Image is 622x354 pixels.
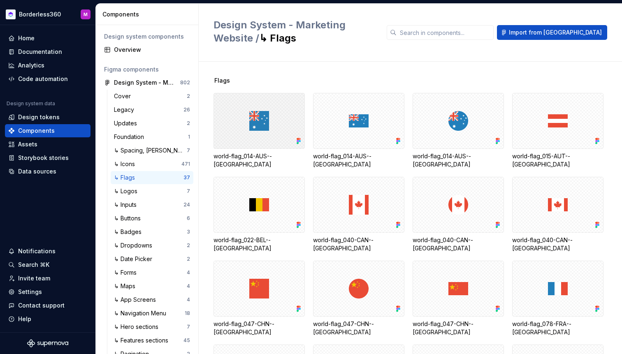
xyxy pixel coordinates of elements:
[6,9,16,19] img: c6184690-d68d-44f3-bd3d-6b95d693eb49.png
[214,19,377,45] h2: ↳ Flags
[114,92,134,100] div: Cover
[114,174,138,182] div: ↳ Flags
[397,25,494,40] input: Search in components...
[102,10,195,19] div: Components
[111,157,193,171] a: ↳ Icons471
[114,133,147,141] div: Foundation
[111,198,193,211] a: ↳ Inputs24
[183,174,190,181] div: 37
[18,301,65,310] div: Contact support
[114,106,137,114] div: Legacy
[5,165,91,178] a: Data sources
[18,154,69,162] div: Storybook stories
[5,124,91,137] a: Components
[5,272,91,285] a: Invite team
[111,212,193,225] a: ↳ Buttons6
[111,225,193,238] a: ↳ Badges3
[18,61,44,69] div: Analytics
[214,177,305,252] div: world-flag_022-BEL--[GEOGRAPHIC_DATA]
[5,45,91,58] a: Documentation
[18,34,35,42] div: Home
[18,247,56,255] div: Notifications
[111,185,193,198] a: ↳ Logos7
[111,144,193,157] a: ↳ Spacing, [PERSON_NAME] and Grids7
[5,312,91,326] button: Help
[111,103,193,116] a: Legacy26
[18,75,68,83] div: Code automation
[512,320,603,336] div: world-flag_078-FRA--[GEOGRAPHIC_DATA]
[114,309,169,317] div: ↳ Navigation Menu
[114,160,138,168] div: ↳ Icons
[19,10,61,19] div: Borderless360
[114,268,140,277] div: ↳ Forms
[313,177,404,252] div: world-flag_040-CAN--[GEOGRAPHIC_DATA]
[18,288,42,296] div: Settings
[313,261,404,336] div: world-flag_047-CHN--[GEOGRAPHIC_DATA]
[18,48,62,56] div: Documentation
[413,261,504,336] div: world-flag_047-CHN--[GEOGRAPHIC_DATA]
[104,32,190,41] div: Design system components
[512,152,603,169] div: world-flag_015-AUT--[GEOGRAPHIC_DATA]
[114,187,141,195] div: ↳ Logos
[214,236,305,252] div: world-flag_022-BEL--[GEOGRAPHIC_DATA]
[5,285,91,298] a: Settings
[187,324,190,330] div: 7
[5,59,91,72] a: Analytics
[5,245,91,258] button: Notifications
[111,280,193,293] a: ↳ Maps4
[114,146,187,155] div: ↳ Spacing, [PERSON_NAME] and Grids
[5,258,91,271] button: Search ⌘K
[5,111,91,124] a: Design tokens
[104,65,190,74] div: Figma components
[101,76,193,89] a: Design System - Marketing Website802
[114,336,172,345] div: ↳ Features sections
[313,152,404,169] div: world-flag_014-AUS--[GEOGRAPHIC_DATA]
[18,113,60,121] div: Design tokens
[187,283,190,289] div: 4
[114,282,139,290] div: ↳ Maps
[111,117,193,130] a: Updates2
[214,19,346,44] span: Design System - Marketing Website /
[413,236,504,252] div: world-flag_040-CAN--[GEOGRAPHIC_DATA]
[187,296,190,303] div: 4
[187,256,190,262] div: 2
[111,334,193,347] a: ↳ Features sections45
[187,269,190,276] div: 4
[111,90,193,103] a: Cover2
[114,323,162,331] div: ↳ Hero sections
[180,79,190,86] div: 802
[187,93,190,99] div: 2
[7,100,55,107] div: Design system data
[5,299,91,312] button: Contact support
[214,320,305,336] div: world-flag_047-CHN--[GEOGRAPHIC_DATA]
[187,147,190,154] div: 7
[509,28,602,37] span: Import from [GEOGRAPHIC_DATA]
[111,320,193,333] a: ↳ Hero sections7
[27,339,68,347] svg: Supernova Logo
[114,296,159,304] div: ↳ App Screens
[111,293,193,306] a: ↳ App Screens4
[5,138,91,151] a: Assets
[2,5,94,23] button: Borderless360M
[5,72,91,86] a: Code automation
[512,261,603,336] div: world-flag_078-FRA--[GEOGRAPHIC_DATA]
[413,320,504,336] div: world-flag_047-CHN--[GEOGRAPHIC_DATA]
[111,239,193,252] a: ↳ Dropdowns2
[497,25,607,40] button: Import from [GEOGRAPHIC_DATA]
[111,171,193,184] a: ↳ Flags37
[181,161,190,167] div: 471
[5,32,91,45] a: Home
[214,93,305,169] div: world-flag_014-AUS--[GEOGRAPHIC_DATA]
[512,93,603,169] div: world-flag_015-AUT--[GEOGRAPHIC_DATA]
[512,236,603,252] div: world-flag_040-CAN--[GEOGRAPHIC_DATA]
[111,130,193,143] a: Foundation1
[111,266,193,279] a: ↳ Forms4
[111,252,193,266] a: ↳ Date Picker2
[187,229,190,235] div: 3
[413,177,504,252] div: world-flag_040-CAN--[GEOGRAPHIC_DATA]
[313,320,404,336] div: world-flag_047-CHN--[GEOGRAPHIC_DATA]
[183,201,190,208] div: 24
[188,134,190,140] div: 1
[114,255,155,263] div: ↳ Date Picker
[114,46,190,54] div: Overview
